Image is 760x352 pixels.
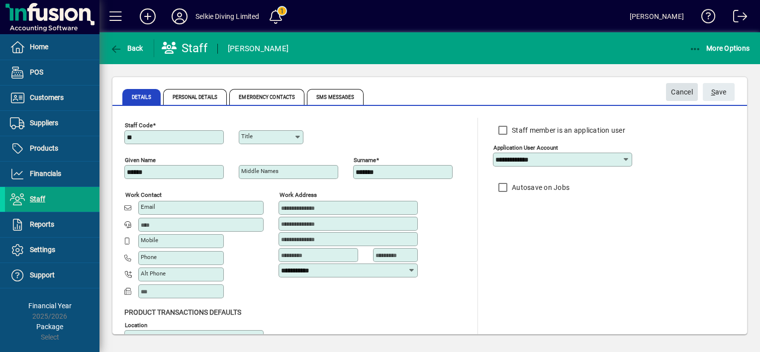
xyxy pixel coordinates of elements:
[5,35,99,60] a: Home
[30,271,55,279] span: Support
[125,122,153,129] mat-label: Staff Code
[5,212,99,237] a: Reports
[354,157,376,164] mat-label: Surname
[107,39,146,57] button: Back
[125,322,147,329] mat-label: Location
[30,68,43,76] span: POS
[5,263,99,288] a: Support
[141,254,157,261] mat-label: Phone
[132,7,164,25] button: Add
[5,60,99,85] a: POS
[703,83,735,101] button: Save
[711,88,715,96] span: S
[195,8,260,24] div: Selkie Diving Limited
[307,89,364,105] span: SMS Messages
[30,43,48,51] span: Home
[124,308,241,316] span: Product Transactions Defaults
[110,44,143,52] span: Back
[687,39,753,57] button: More Options
[630,8,684,24] div: [PERSON_NAME]
[99,39,154,57] app-page-header-button: Back
[141,270,166,277] mat-label: Alt Phone
[229,89,304,105] span: Emergency Contacts
[30,195,45,203] span: Staff
[164,7,195,25] button: Profile
[689,44,750,52] span: More Options
[5,238,99,263] a: Settings
[30,246,55,254] span: Settings
[141,237,158,244] mat-label: Mobile
[510,125,625,135] label: Staff member is an application user
[30,220,54,228] span: Reports
[122,89,161,105] span: Details
[694,2,716,34] a: Knowledge Base
[30,144,58,152] span: Products
[711,84,727,100] span: ave
[241,133,253,140] mat-label: Title
[726,2,748,34] a: Logout
[30,170,61,177] span: Financials
[228,41,288,57] div: [PERSON_NAME]
[510,182,570,192] label: Autosave on Jobs
[5,162,99,186] a: Financials
[671,84,693,100] span: Cancel
[163,89,227,105] span: Personal Details
[141,203,155,210] mat-label: Email
[5,111,99,136] a: Suppliers
[36,323,63,331] span: Package
[162,40,207,56] div: Staff
[30,93,64,101] span: Customers
[125,157,156,164] mat-label: Given name
[241,168,279,175] mat-label: Middle names
[30,119,58,127] span: Suppliers
[666,83,698,101] button: Cancel
[5,86,99,110] a: Customers
[493,144,558,151] mat-label: Application user account
[28,302,72,310] span: Financial Year
[5,136,99,161] a: Products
